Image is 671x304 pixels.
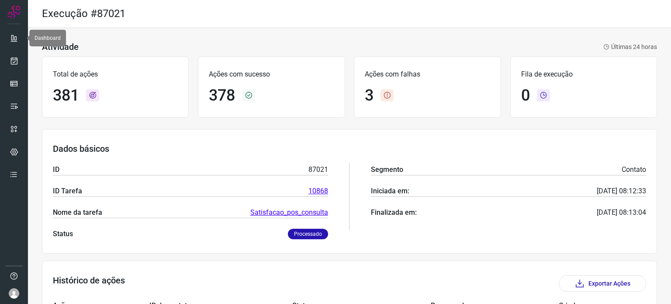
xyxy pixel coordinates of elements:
p: 87021 [308,164,328,175]
h3: Dados básicos [53,143,646,154]
p: Total de ações [53,69,178,80]
h2: Execução #87021 [42,7,125,20]
h1: 378 [209,86,235,105]
a: Satisfacao_pos_consulta [250,207,328,218]
p: Status [53,229,73,239]
p: Últimas 24 horas [603,42,657,52]
h3: Histórico de ações [53,275,125,292]
img: avatar-user-boy.jpg [9,288,19,299]
button: Exportar Ações [559,275,646,292]
p: Ações com falhas [365,69,490,80]
p: ID Tarefa [53,186,82,196]
span: Dashboard [35,35,61,41]
h1: 381 [53,86,79,105]
p: Iniciada em: [371,186,409,196]
h1: 3 [365,86,374,105]
p: Processado [288,229,328,239]
p: Segmento [371,164,403,175]
p: [DATE] 08:12:33 [597,186,646,196]
h1: 0 [521,86,530,105]
p: [DATE] 08:13:04 [597,207,646,218]
p: Nome da tarefa [53,207,102,218]
p: Contato [622,164,646,175]
a: 10868 [308,186,328,196]
p: Finalizada em: [371,207,417,218]
img: Logo [7,5,21,18]
p: Ações com sucesso [209,69,334,80]
h3: Atividade [42,42,79,52]
p: Fila de execução [521,69,646,80]
p: ID [53,164,59,175]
